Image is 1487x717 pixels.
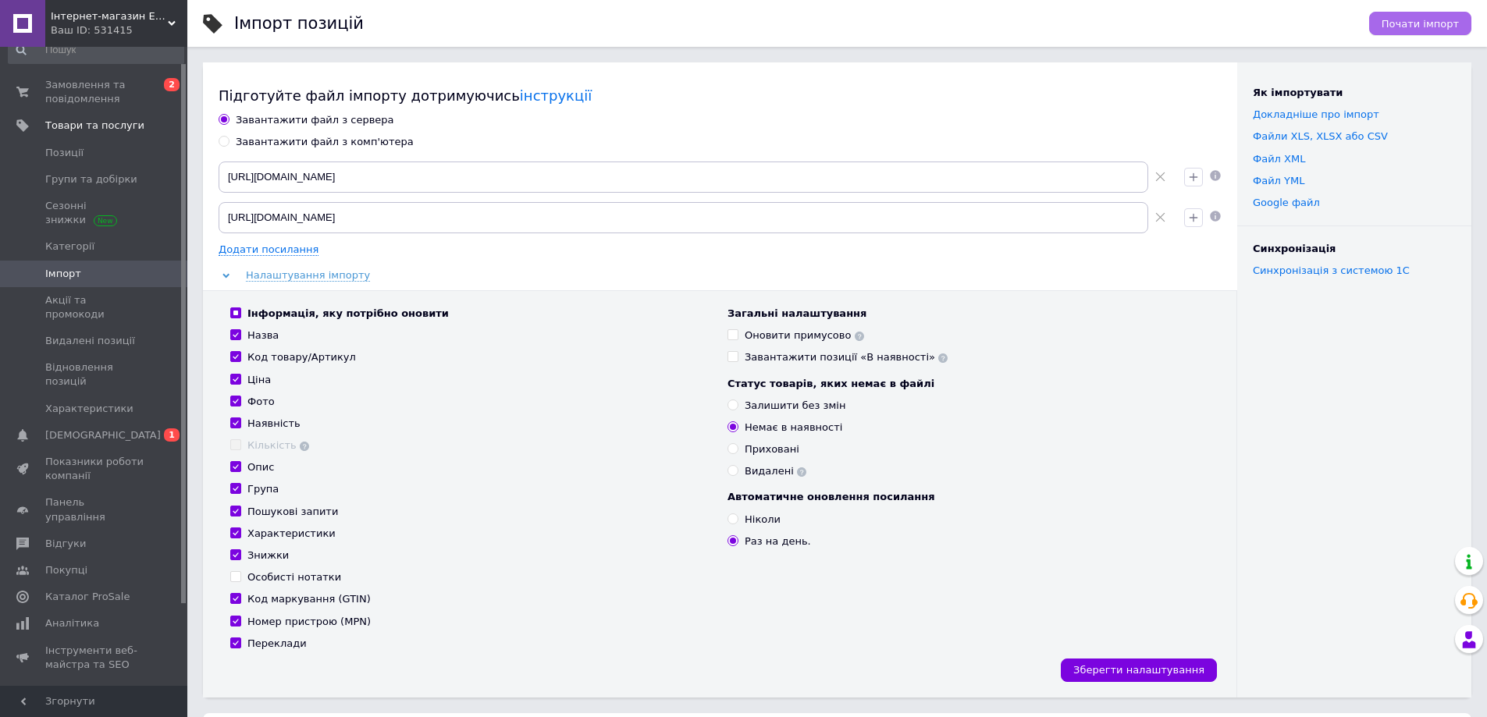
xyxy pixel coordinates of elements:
[45,684,144,712] span: Управління сайтом
[45,360,144,389] span: Відновлення позицій
[45,119,144,133] span: Товари та послуги
[247,460,274,474] div: Опис
[247,417,301,431] div: Наявність
[1253,175,1304,186] a: Файл YML
[1369,12,1471,35] button: Почати імпорт
[745,513,781,527] div: Ніколи
[727,377,1209,391] div: Статус товарів, яких немає в файлі
[1253,264,1410,276] a: Синхронізація з системою 1С
[745,464,806,478] div: Видалені
[8,36,184,64] input: Пошук
[219,243,318,256] span: Додати посилання
[45,334,135,348] span: Видалені позиції
[745,350,948,364] div: Завантажити позиції «В наявності»
[247,328,279,343] div: Назва
[745,399,845,413] div: Залишити без змін
[45,293,144,321] span: Акції та промокоди
[247,373,271,387] div: Ціна
[1253,86,1456,100] div: Як імпортувати
[247,350,356,364] div: Код товару/Артикул
[247,548,289,563] div: Знижки
[246,269,370,282] span: Налаштування імпорту
[236,135,414,149] div: Завантажити файл з комп'ютера
[247,307,449,321] div: Інформація, яку потрібно оновити
[219,202,1148,233] input: Вкажіть посилання
[745,442,799,456] div: Приховані
[247,570,341,584] div: Особисті нотатки
[247,527,336,541] div: Характеристики
[1253,242,1456,256] div: Синхронізація
[45,428,161,442] span: [DEMOGRAPHIC_DATA]
[727,307,1209,321] div: Загальні налаштування
[45,240,94,254] span: Категорії
[727,490,1209,504] div: Автоматичне оновлення посилання
[51,9,168,23] span: Інтернет-магазин EXUS
[45,590,130,604] span: Каталог ProSale
[745,534,811,548] div: Раз на день.
[1061,658,1217,682] button: Зберегти налаштування
[45,146,84,160] span: Позиції
[236,113,394,127] div: Завантажити файл з сервера
[45,644,144,672] span: Інструменти веб-майстра та SEO
[1253,153,1305,165] a: Файл XML
[45,78,144,106] span: Замовлення та повідомлення
[164,78,180,91] span: 2
[45,199,144,227] span: Сезонні знижки
[247,637,307,651] div: Переклади
[45,616,99,630] span: Аналітика
[219,86,1222,105] div: Підготуйте файл імпорту дотримуючись
[45,267,81,281] span: Імпорт
[234,14,364,33] h1: Імпорт позицій
[247,592,371,606] div: Код маркування (GTIN)
[1382,18,1459,30] span: Почати імпорт
[45,495,144,524] span: Панель управління
[1253,130,1388,142] a: Файли ХLS, XLSX або CSV
[45,402,133,416] span: Характеристики
[247,615,371,629] div: Номер пристрою (MPN)
[247,438,309,453] div: Кількість
[247,505,338,519] div: Пошукові запити
[45,563,87,577] span: Покупці
[745,421,842,435] div: Немає в наявності
[45,172,137,186] span: Групи та добірки
[164,428,180,442] span: 1
[745,328,864,343] div: Оновити примусово
[1253,108,1379,120] a: Докладніше про імпорт
[1253,197,1320,208] a: Google файл
[247,482,279,496] div: Група
[45,537,86,551] span: Відгуки
[247,395,275,409] div: Фото
[45,455,144,483] span: Показники роботи компанії
[219,162,1148,193] input: Вкажіть посилання
[51,23,187,37] div: Ваш ID: 531415
[1073,664,1204,676] span: Зберегти налаштування
[520,87,592,104] a: інструкції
